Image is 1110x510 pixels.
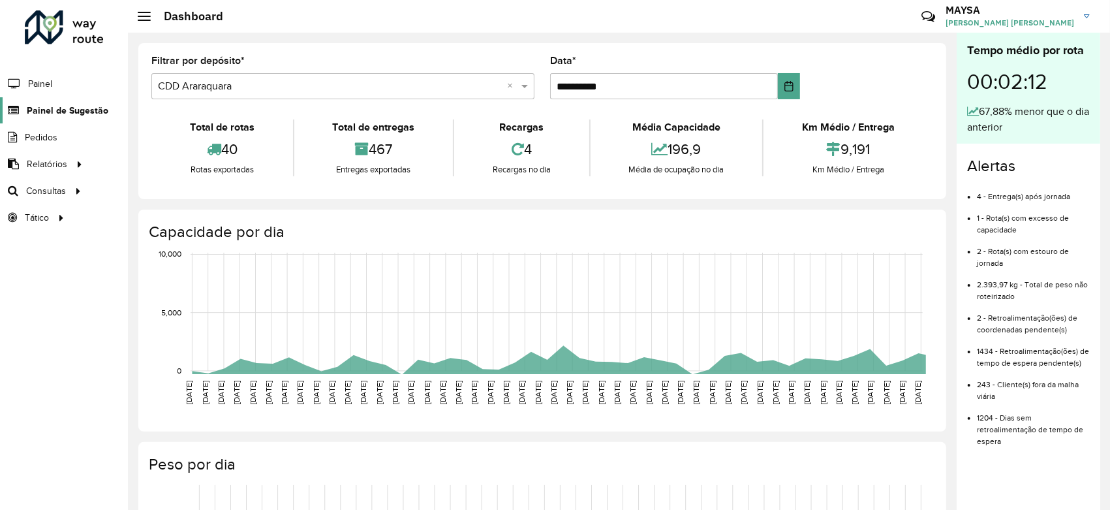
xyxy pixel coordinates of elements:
[977,202,1090,236] li: 1 - Rota(s) com excesso de capacidade
[914,3,942,31] a: Contato Rápido
[457,120,586,135] div: Recargas
[692,381,701,404] text: [DATE]
[280,381,288,404] text: [DATE]
[298,163,450,176] div: Entregas exportadas
[155,120,290,135] div: Total de rotas
[298,135,450,163] div: 467
[343,381,352,404] text: [DATE]
[27,157,67,171] span: Relatórios
[201,381,209,404] text: [DATE]
[771,381,780,404] text: [DATE]
[149,455,933,474] h4: Peso por dia
[155,163,290,176] div: Rotas exportadas
[155,135,290,163] div: 40
[25,211,49,225] span: Tático
[739,381,748,404] text: [DATE]
[407,381,415,404] text: [DATE]
[676,381,685,404] text: [DATE]
[534,381,542,404] text: [DATE]
[423,381,431,404] text: [DATE]
[375,381,384,404] text: [DATE]
[882,381,891,404] text: [DATE]
[470,381,479,404] text: [DATE]
[767,120,930,135] div: Km Médio / Entrega
[517,381,526,404] text: [DATE]
[946,4,1074,16] h3: MAYSA
[628,381,637,404] text: [DATE]
[594,135,760,163] div: 196,9
[977,369,1090,402] li: 243 - Cliente(s) fora da malha viária
[803,381,812,404] text: [DATE]
[454,381,463,404] text: [DATE]
[185,381,193,404] text: [DATE]
[708,381,717,404] text: [DATE]
[149,223,933,242] h4: Capacidade por dia
[645,381,653,404] text: [DATE]
[502,381,510,404] text: [DATE]
[360,381,368,404] text: [DATE]
[249,381,257,404] text: [DATE]
[914,381,923,404] text: [DATE]
[967,157,1090,176] h4: Alertas
[835,381,843,404] text: [DATE]
[159,250,181,259] text: 10,000
[549,381,558,404] text: [DATE]
[967,42,1090,59] div: Tempo médio por rota
[161,308,181,317] text: 5,000
[328,381,336,404] text: [DATE]
[28,77,52,91] span: Painel
[312,381,320,404] text: [DATE]
[977,181,1090,202] li: 4 - Entrega(s) após jornada
[977,402,1090,447] li: 1204 - Dias sem retroalimentação de tempo de espera
[298,120,450,135] div: Total de entregas
[151,9,223,24] h2: Dashboard
[264,381,273,404] text: [DATE]
[25,131,57,144] span: Pedidos
[819,381,827,404] text: [DATE]
[898,381,906,404] text: [DATE]
[967,59,1090,104] div: 00:02:12
[756,381,764,404] text: [DATE]
[391,381,399,404] text: [DATE]
[787,381,795,404] text: [DATE]
[550,53,576,69] label: Data
[867,381,875,404] text: [DATE]
[977,336,1090,369] li: 1434 - Retroalimentação(ões) de tempo de espera pendente(s)
[177,366,181,375] text: 0
[232,381,241,404] text: [DATE]
[967,104,1090,135] div: 67,88% menor que o dia anterior
[581,381,590,404] text: [DATE]
[565,381,574,404] text: [DATE]
[724,381,732,404] text: [DATE]
[26,184,66,198] span: Consultas
[594,120,760,135] div: Média Capacidade
[977,236,1090,269] li: 2 - Rota(s) com estouro de jornada
[151,53,245,69] label: Filtrar por depósito
[767,135,930,163] div: 9,191
[946,17,1074,29] span: [PERSON_NAME] [PERSON_NAME]
[507,78,518,94] span: Clear all
[977,269,1090,302] li: 2.393,97 kg - Total de peso não roteirizado
[660,381,669,404] text: [DATE]
[217,381,225,404] text: [DATE]
[613,381,621,404] text: [DATE]
[778,73,800,99] button: Choose Date
[457,135,586,163] div: 4
[27,104,108,118] span: Painel de Sugestão
[594,163,760,176] div: Média de ocupação no dia
[457,163,586,176] div: Recargas no dia
[850,381,859,404] text: [DATE]
[296,381,304,404] text: [DATE]
[439,381,447,404] text: [DATE]
[977,302,1090,336] li: 2 - Retroalimentação(ões) de coordenadas pendente(s)
[486,381,495,404] text: [DATE]
[597,381,606,404] text: [DATE]
[767,163,930,176] div: Km Médio / Entrega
